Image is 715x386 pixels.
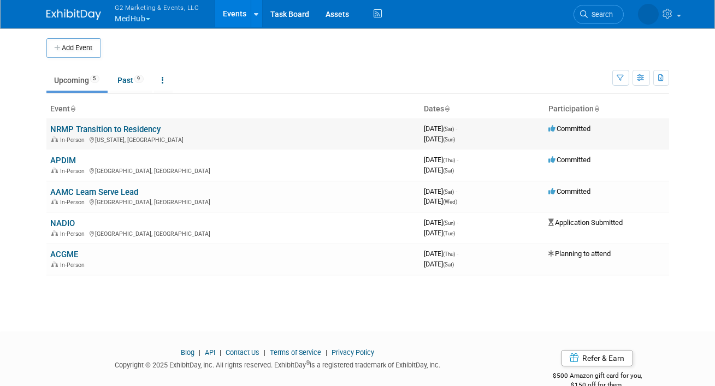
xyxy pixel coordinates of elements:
[196,348,203,357] span: |
[323,348,330,357] span: |
[545,100,669,118] th: Participation
[444,189,454,195] span: (Sat)
[61,199,88,206] span: In-Person
[51,136,58,142] img: In-Person Event
[51,187,139,197] a: AAMC Learn Serve Lead
[457,250,459,258] span: -
[424,250,459,258] span: [DATE]
[70,104,76,113] a: Sort by Event Name
[424,124,458,133] span: [DATE]
[51,230,58,236] img: In-Person Event
[270,348,321,357] a: Terms of Service
[46,38,101,58] button: Add Event
[46,70,108,91] a: Upcoming5
[46,358,510,370] div: Copyright © 2025 ExhibitDay, Inc. All rights reserved. ExhibitDay is a registered trademark of Ex...
[226,348,259,357] a: Contact Us
[444,157,456,163] span: (Thu)
[424,187,458,195] span: [DATE]
[456,187,458,195] span: -
[444,168,454,174] span: (Sat)
[424,166,454,174] span: [DATE]
[51,199,58,204] img: In-Person Event
[51,218,75,228] a: NADIO
[444,262,454,268] span: (Sat)
[549,218,623,227] span: Application Submitted
[51,168,58,173] img: In-Person Event
[61,262,88,269] span: In-Person
[444,126,454,132] span: (Sat)
[51,197,416,206] div: [GEOGRAPHIC_DATA], [GEOGRAPHIC_DATA]
[444,251,456,257] span: (Thu)
[51,135,416,144] div: [US_STATE], [GEOGRAPHIC_DATA]
[444,230,456,236] span: (Tue)
[306,360,310,366] sup: ®
[51,166,416,175] div: [GEOGRAPHIC_DATA], [GEOGRAPHIC_DATA]
[332,348,374,357] a: Privacy Policy
[424,156,459,164] span: [DATE]
[444,220,456,226] span: (Sun)
[181,348,194,357] a: Blog
[51,250,79,259] a: ACGME
[51,156,76,165] a: APDIM
[217,348,224,357] span: |
[110,70,152,91] a: Past9
[456,124,458,133] span: -
[51,229,416,237] div: [GEOGRAPHIC_DATA], [GEOGRAPHIC_DATA]
[61,168,88,175] span: In-Person
[457,156,459,164] span: -
[46,9,101,20] img: ExhibitDay
[549,250,611,258] span: Planning to attend
[51,262,58,267] img: In-Person Event
[444,199,458,205] span: (Wed)
[457,218,459,227] span: -
[424,218,459,227] span: [DATE]
[424,229,456,237] span: [DATE]
[594,104,600,113] a: Sort by Participation Type
[549,187,591,195] span: Committed
[424,197,458,205] span: [DATE]
[549,156,591,164] span: Committed
[261,348,268,357] span: |
[61,230,88,237] span: In-Person
[424,135,456,143] span: [DATE]
[90,75,99,83] span: 5
[444,136,456,142] span: (Sun)
[420,100,545,118] th: Dates
[424,260,454,268] span: [DATE]
[115,2,199,13] span: G2 Marketing & Events, LLC
[588,10,613,19] span: Search
[61,136,88,144] span: In-Person
[561,350,633,366] a: Refer & Earn
[574,5,624,24] a: Search
[205,348,215,357] a: API
[51,124,161,134] a: NRMP Transition to Residency
[134,75,144,83] span: 9
[549,124,591,133] span: Committed
[638,4,659,25] img: Nora McQuillan
[46,100,420,118] th: Event
[445,104,450,113] a: Sort by Start Date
